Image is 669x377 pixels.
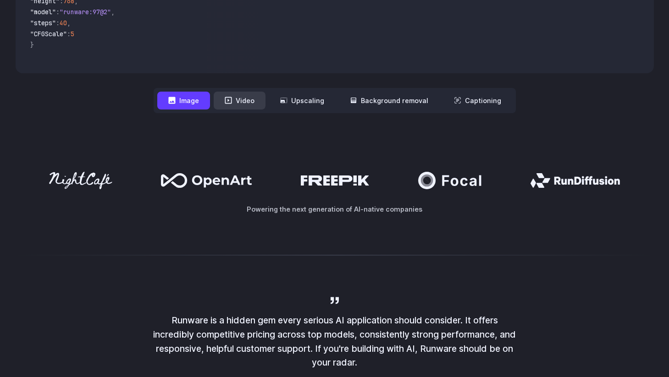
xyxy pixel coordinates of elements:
span: 40 [60,19,67,27]
span: "runware:97@2" [60,8,111,16]
span: : [67,30,71,38]
button: Video [214,92,265,109]
button: Captioning [443,92,512,109]
span: } [30,41,34,49]
button: Image [157,92,210,109]
button: Upscaling [269,92,335,109]
span: : [56,19,60,27]
p: Runware is a hidden gem every serious AI application should consider. It offers incredibly compet... [151,313,518,370]
span: "CFGScale" [30,30,67,38]
p: Powering the next generation of AI-native companies [16,204,654,214]
span: "model" [30,8,56,16]
span: : [56,8,60,16]
span: , [111,8,115,16]
span: , [67,19,71,27]
button: Background removal [339,92,439,109]
span: "steps" [30,19,56,27]
span: 5 [71,30,74,38]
